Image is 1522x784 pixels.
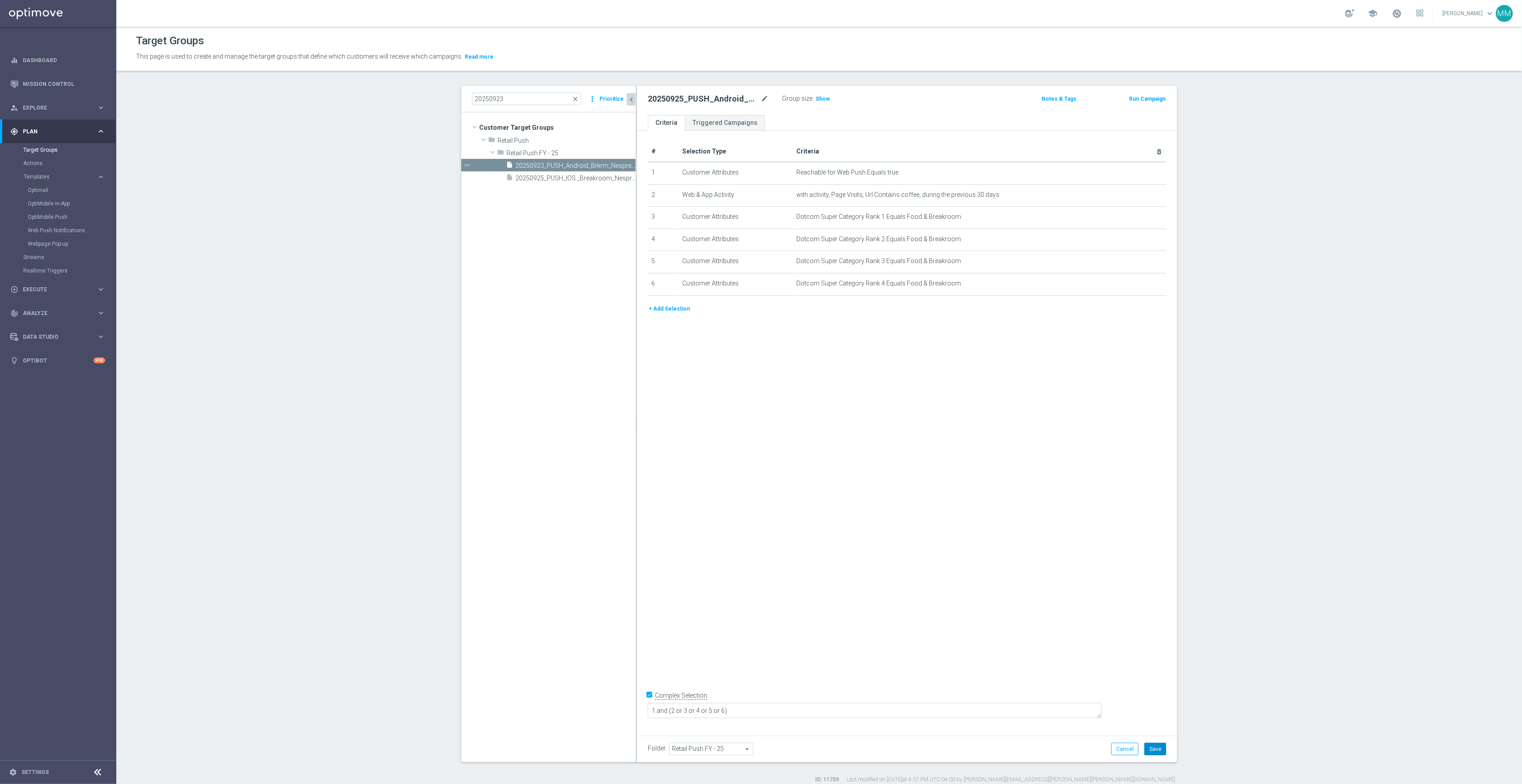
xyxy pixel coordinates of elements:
[23,170,115,251] div: Templates
[812,95,814,102] label: :
[797,191,1000,199] span: with activity, Page Visits, Url Contains coffee, during the previous 30 days
[1442,7,1496,20] a: [PERSON_NAME]keyboard_arrow_down
[28,213,93,221] a: OptiMobile Push
[515,175,636,182] span: 20250925_PUSH_IOS _Breakroom_Nespresso
[572,95,579,102] span: close
[136,53,463,60] span: This page is used to create and manage the target groups that define which customers will receive...
[10,81,106,88] button: Mission Control
[627,95,636,104] i: chevron_left
[515,162,636,170] span: 20250923_PUSH_Android_Brkrm_Nespresso
[10,357,106,364] button: lightbulb Optibot +10
[23,157,115,170] div: Actions
[648,115,685,131] a: Criteria
[23,254,93,261] a: Streams
[464,52,494,62] button: Read more
[10,57,106,64] button: equalizer Dashboard
[23,334,97,340] span: Data Studio
[648,304,691,314] button: + Add Selection
[10,309,97,317] div: Analyze
[28,224,115,237] div: Web Push Notifications
[10,104,106,111] button: person_search Explore keyboard_arrow_right
[1111,743,1139,755] button: Cancel
[648,207,679,229] td: 3
[648,251,679,273] td: 5
[24,174,88,179] span: Templates
[23,287,97,292] span: Execute
[10,285,97,294] div: Execute
[10,333,106,341] button: Data Studio keyboard_arrow_right
[28,237,115,251] div: Webpage Pop-up
[679,273,793,295] td: Customer Attributes
[23,129,97,134] span: Plan
[23,264,115,277] div: Realtime Triggers
[679,141,793,162] th: Selection Type
[648,273,679,295] td: 6
[847,776,1175,784] label: Last modified on [DATE] at 4:37 PM UTC-04:00 by [PERSON_NAME][EMAIL_ADDRESS][PERSON_NAME][PERSON_...
[10,286,106,293] button: play_circle_outline Execute keyboard_arrow_right
[97,309,105,317] i: keyboard_arrow_right
[588,93,597,105] i: more_vert
[679,251,793,273] td: Customer Attributes
[23,143,115,157] div: Target Groups
[1041,94,1078,104] button: Notes & Tags
[23,173,106,180] button: Templates keyboard_arrow_right
[679,184,793,207] td: Web & App Activity
[648,162,679,184] td: 1
[497,137,636,145] span: Retail Push
[23,146,93,153] a: Target Groups
[488,136,495,146] i: folder
[797,148,820,155] span: Criteria
[10,128,106,135] div: gps_fixed Plan keyboard_arrow_right
[598,93,625,105] button: Prioritize
[23,72,105,96] a: Mission Control
[28,240,93,247] a: Webpage Pop-up
[10,128,18,136] i: gps_fixed
[648,745,666,752] label: Folder
[472,93,581,105] input: Quick find group or folder
[506,174,513,184] i: insert_drive_file
[797,213,961,221] span: Dotcom Super Category Rank 1 Equals Food & Breakroom
[782,95,812,102] label: Group size
[97,103,105,112] i: keyboard_arrow_right
[1496,5,1513,22] div: MM
[761,94,769,104] i: mode_edit
[21,770,49,775] a: Settings
[23,105,97,111] span: Explore
[94,358,105,363] div: +10
[679,229,793,251] td: Customer Attributes
[10,285,18,294] i: play_circle_outline
[1485,9,1495,18] span: keyboard_arrow_down
[10,128,97,136] div: Plan
[10,357,18,365] i: lightbulb
[797,257,961,265] span: Dotcom Super Category Rank 3 Equals Food & Breakroom
[648,94,759,104] h2: 20250925_PUSH_Android_Breakroom_Nespresso
[506,161,513,171] i: insert_drive_file
[9,768,17,776] i: settings
[23,48,105,72] a: Dashboard
[28,210,115,224] div: OptiMobile Push
[679,162,793,184] td: Customer Attributes
[28,200,93,207] a: OptiMobile In-App
[10,48,105,72] div: Dashboard
[497,149,504,159] i: folder
[1156,148,1163,155] i: delete_forever
[97,332,105,341] i: keyboard_arrow_right
[10,104,18,112] i: person_search
[815,776,839,784] label: ID: 11759
[10,310,106,317] button: track_changes Analyze keyboard_arrow_right
[797,169,899,176] span: Reachable for Web Push Equals true
[23,311,97,316] span: Analyze
[1128,94,1166,104] button: Run Campaign
[479,121,636,134] span: Customer Target Groups
[1368,9,1378,18] span: school
[648,184,679,207] td: 2
[10,72,105,96] div: Mission Control
[24,174,97,179] div: Templates
[648,141,679,162] th: #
